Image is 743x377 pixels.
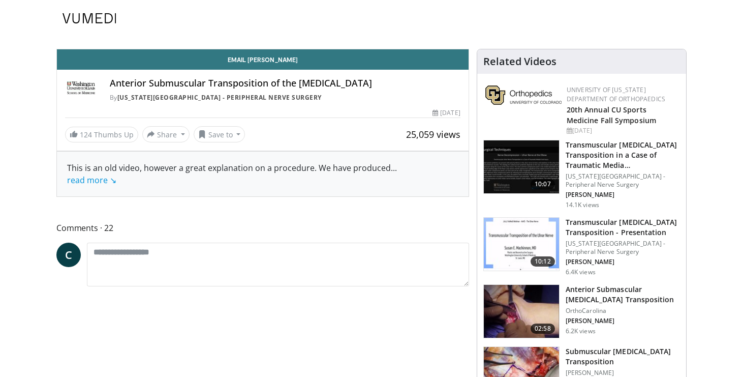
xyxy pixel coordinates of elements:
[406,128,460,140] span: 25,059 views
[483,55,556,68] h4: Related Videos
[566,268,596,276] p: 6.4K views
[531,324,555,334] span: 02:58
[63,13,116,23] img: VuMedi Logo
[56,243,81,267] a: C
[567,85,665,103] a: University of [US_STATE] Department of Orthopaedics
[566,201,599,209] p: 14.1K views
[566,191,680,199] p: Andrew Yee
[567,126,678,135] div: [DATE]
[566,258,680,266] p: Andrew Yee
[566,346,680,367] h3: Submuscular [MEDICAL_DATA] Transposition
[483,284,680,338] a: 02:58 Anterior Submascular [MEDICAL_DATA] Transposition OrthoCarolina [PERSON_NAME] 6.2K views
[65,127,138,142] a: 124 Thumbs Up
[566,217,680,238] h3: Transmuscular [MEDICAL_DATA] Transposition - Presentation
[566,369,680,377] p: [PERSON_NAME]
[117,93,322,102] a: [US_STATE][GEOGRAPHIC_DATA] - Peripheral Nerve Surgery
[567,105,656,125] a: 20th Annual CU Sports Medicine Fall Symposium
[110,78,460,89] h4: Anterior Submuscular Transposition of the [MEDICAL_DATA]
[110,93,460,102] div: By
[566,284,680,305] h3: Anterior Submascular [MEDICAL_DATA] Transposition
[484,218,559,271] img: Vumedi-Screen-Cap_1.jpg.150x105_q85_crop-smart_upscale.jpg
[566,172,680,189] p: [US_STATE][GEOGRAPHIC_DATA] - Peripheral Nerve Surgery
[566,327,596,335] p: 6.2K views
[65,78,98,102] img: Washington University School of Medicine - Peripheral Nerve Surgery
[56,221,469,235] span: Comments 22
[531,256,555,267] span: 10:12
[531,179,555,189] span: 10:07
[485,85,562,105] img: 355603a8-37da-49b6-856f-e00d7e9307d3.png.150x105_q85_autocrop_double_scale_upscale_version-0.2.png
[484,140,559,193] img: Videography---Title-Standard_1.jpg.150x105_q85_crop-smart_upscale.jpg
[432,108,460,118] div: [DATE]
[483,140,680,209] a: 10:07 Transmuscular [MEDICAL_DATA] Transposition in a Case of Traumatic Media… [US_STATE][GEOGRAP...
[67,175,116,186] a: read more ↘
[194,126,245,142] button: Save to
[483,217,680,276] a: 10:12 Transmuscular [MEDICAL_DATA] Transposition - Presentation [US_STATE][GEOGRAPHIC_DATA] - Per...
[566,307,680,315] p: OrthoCarolina
[566,240,680,256] p: [US_STATE][GEOGRAPHIC_DATA] - Peripheral Nerve Surgery
[67,162,458,186] div: This is an old video, however a great explanation on a procedure. We have produced
[142,126,190,142] button: Share
[57,49,469,70] a: Email [PERSON_NAME]
[566,140,680,170] h3: Transmuscular Ulnar Nerve Transposition in a Case of Traumatic Medial Cord Injury - Standard
[566,317,680,325] p: Alan Ward
[80,130,92,139] span: 124
[484,285,559,338] img: 385e3d01-1172-4e7e-a9c3-ec6871335ff9.150x105_q85_crop-smart_upscale.jpg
